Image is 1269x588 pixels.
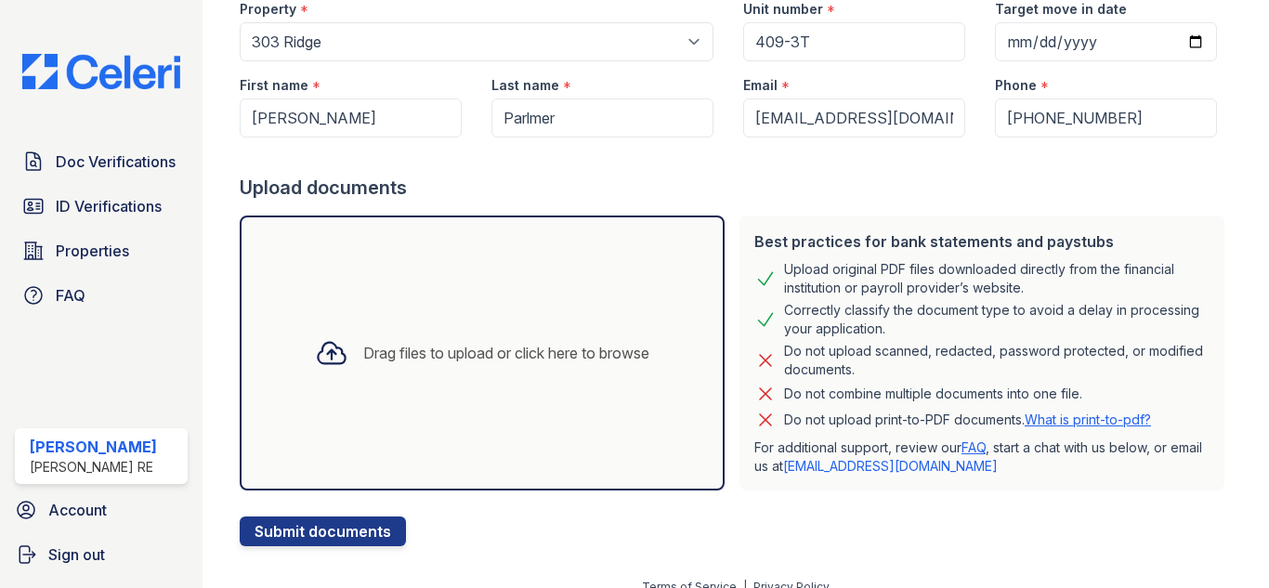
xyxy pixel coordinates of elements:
[7,491,195,529] a: Account
[363,342,649,364] div: Drag files to upload or click here to browse
[7,54,195,89] img: CE_Logo_Blue-a8612792a0a2168367f1c8372b55b34899dd931a85d93a1a3d3e32e68fde9ad4.png
[491,76,559,95] label: Last name
[784,342,1210,379] div: Do not upload scanned, redacted, password protected, or modified documents.
[15,188,188,225] a: ID Verifications
[240,516,406,546] button: Submit documents
[48,543,105,566] span: Sign out
[56,240,129,262] span: Properties
[754,438,1210,476] p: For additional support, review our , start a chat with us below, or email us at
[30,436,157,458] div: [PERSON_NAME]
[784,301,1210,338] div: Correctly classify the document type to avoid a delay in processing your application.
[56,284,85,307] span: FAQ
[1025,412,1151,427] a: What is print-to-pdf?
[240,76,308,95] label: First name
[995,76,1037,95] label: Phone
[56,150,176,173] span: Doc Verifications
[15,143,188,180] a: Doc Verifications
[784,411,1151,429] p: Do not upload print-to-PDF documents.
[784,260,1210,297] div: Upload original PDF files downloaded directly from the financial institution or payroll provider’...
[743,76,778,95] label: Email
[15,277,188,314] a: FAQ
[7,536,195,573] a: Sign out
[754,230,1210,253] div: Best practices for bank statements and paystubs
[784,383,1082,405] div: Do not combine multiple documents into one file.
[56,195,162,217] span: ID Verifications
[240,175,1232,201] div: Upload documents
[15,232,188,269] a: Properties
[48,499,107,521] span: Account
[30,458,157,477] div: [PERSON_NAME] RE
[962,439,986,455] a: FAQ
[783,458,998,474] a: [EMAIL_ADDRESS][DOMAIN_NAME]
